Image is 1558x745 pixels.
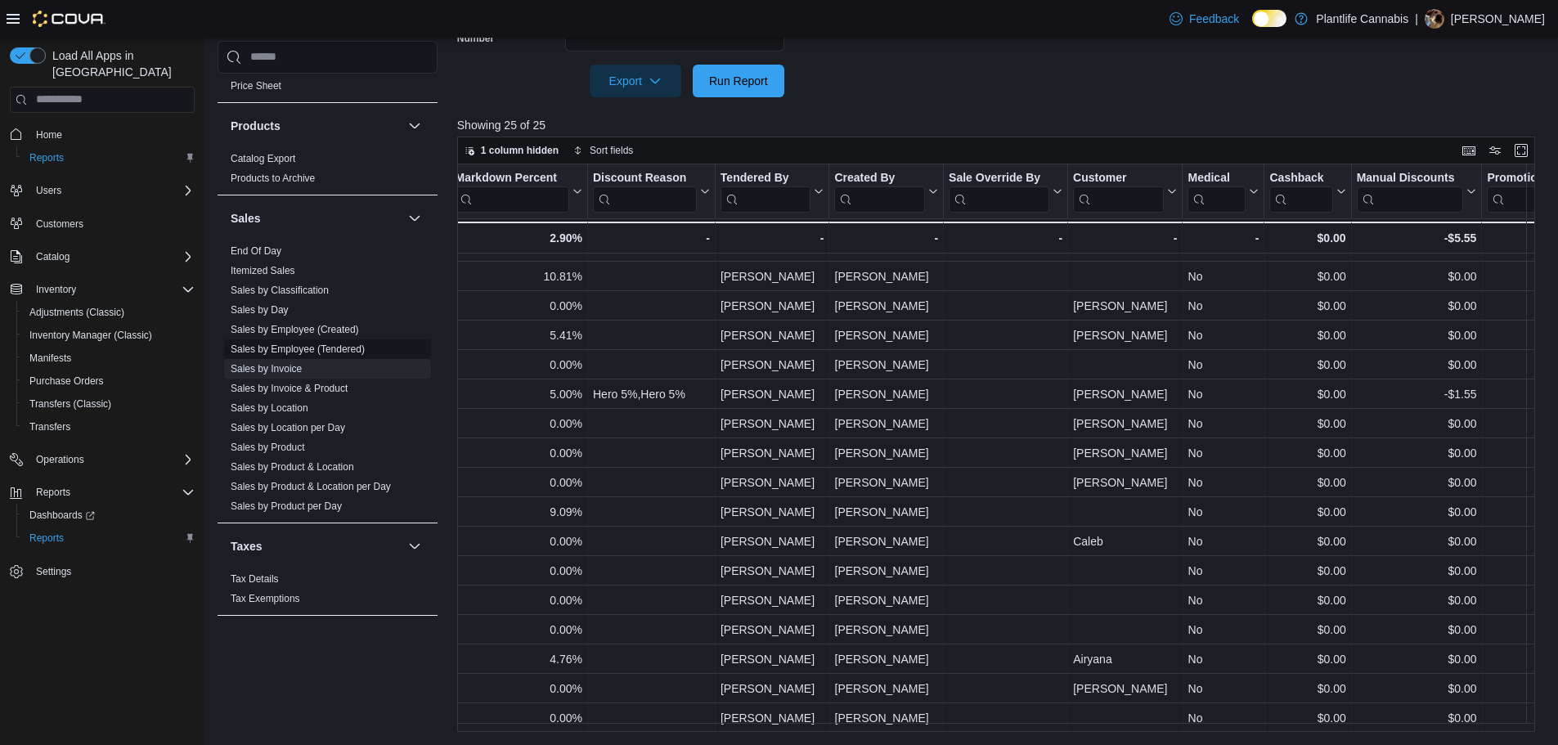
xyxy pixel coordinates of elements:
span: Reports [23,528,195,548]
div: 0.00% [455,355,581,375]
a: Catalog Export [231,153,295,164]
span: Sales by Classification [231,284,329,297]
div: No [1188,325,1259,345]
span: Customers [36,218,83,231]
div: No [1188,502,1259,522]
span: 1 column hidden [481,144,559,157]
button: Customer [1073,170,1177,212]
a: Sales by Product per Day [231,500,342,512]
div: Customer [1073,170,1164,186]
button: Discount Reason [593,170,710,212]
div: $0.00 [1269,237,1345,257]
div: Hero 5%,Hero 5% [593,384,710,404]
div: Created By [834,170,925,212]
span: Sales by Employee (Tendered) [231,343,365,356]
h3: Taxes [231,538,263,554]
button: Users [29,181,68,200]
button: Keyboard shortcuts [1459,141,1479,160]
div: [PERSON_NAME] [834,384,938,404]
span: Sales by Product & Location [231,460,354,473]
div: [PERSON_NAME] [834,267,938,286]
span: Transfers (Classic) [29,397,111,411]
div: 0.00% [455,679,581,698]
span: Catalog [29,247,195,267]
span: Adjustments (Classic) [29,306,124,319]
a: Reports [23,528,70,548]
div: 10.81% [455,267,581,286]
div: 0.00% [455,590,581,610]
span: Reports [29,482,195,502]
div: $0.00 [1357,473,1477,492]
div: 0.00% [455,620,581,640]
div: [PERSON_NAME] [834,561,938,581]
button: Purchase Orders [16,370,201,393]
div: [PERSON_NAME] [1073,414,1177,433]
a: Adjustments (Classic) [23,303,131,322]
a: Sales by Location [231,402,308,414]
div: No [1188,679,1259,698]
div: $0.00 [1269,384,1345,404]
button: Tendered By [721,170,824,212]
span: Transfers (Classic) [23,394,195,414]
div: [PERSON_NAME] [721,355,824,375]
div: [PERSON_NAME] [721,267,824,286]
div: [PERSON_NAME] [834,473,938,492]
span: Settings [29,561,195,581]
a: Sales by Product & Location [231,461,354,473]
div: Created By [834,170,925,186]
a: Tax Exemptions [231,593,300,604]
div: $0.00 [1357,679,1477,698]
h3: Sales [231,210,261,227]
a: Sales by Location per Day [231,422,345,433]
div: $0.00 [1269,325,1345,345]
div: $0.00 [1269,228,1345,248]
div: $0.00 [1357,502,1477,522]
div: [PERSON_NAME] [1073,473,1177,492]
div: Pricing [218,76,438,102]
a: Sales by Employee (Created) [231,324,359,335]
div: - [593,228,710,248]
div: Caleb [1073,532,1177,551]
div: [PERSON_NAME] [834,502,938,522]
a: Itemized Sales [231,265,295,276]
div: Markdown Percent [455,170,568,212]
button: Taxes [405,536,424,556]
div: No [1188,443,1259,463]
span: Dark Mode [1252,27,1253,28]
div: [PERSON_NAME] [834,620,938,640]
span: Settings [36,565,71,578]
span: Load All Apps in [GEOGRAPHIC_DATA] [46,47,195,80]
button: Home [3,123,201,146]
a: Products to Archive [231,173,315,184]
button: Inventory [29,280,83,299]
div: [PERSON_NAME] [721,679,824,698]
span: Manifests [29,352,71,365]
button: Products [405,116,424,136]
button: Manifests [16,347,201,370]
button: Inventory Manager (Classic) [16,324,201,347]
h3: Products [231,118,281,134]
span: Inventory [29,280,195,299]
span: Products to Archive [231,172,315,185]
div: Cashback [1269,170,1332,212]
button: Cashback [1269,170,1345,212]
div: $0.00 [1269,708,1345,728]
nav: Complex example [10,116,195,626]
div: 0.00% [455,561,581,581]
span: Sort fields [590,144,633,157]
div: [PERSON_NAME] [834,443,938,463]
span: Purchase Orders [29,375,104,388]
span: Operations [36,453,84,466]
a: Sales by Day [231,304,289,316]
span: Inventory Manager (Classic) [29,329,152,342]
div: No [1188,561,1259,581]
span: Transfers [23,417,195,437]
div: [PERSON_NAME] [721,649,824,669]
div: No [1188,532,1259,551]
button: Inventory [3,278,201,301]
button: Adjustments (Classic) [16,301,201,324]
span: Sales by Product per Day [231,500,342,513]
div: Discount Reason [593,170,697,212]
span: Purchase Orders [23,371,195,391]
span: Dashboards [29,509,95,522]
